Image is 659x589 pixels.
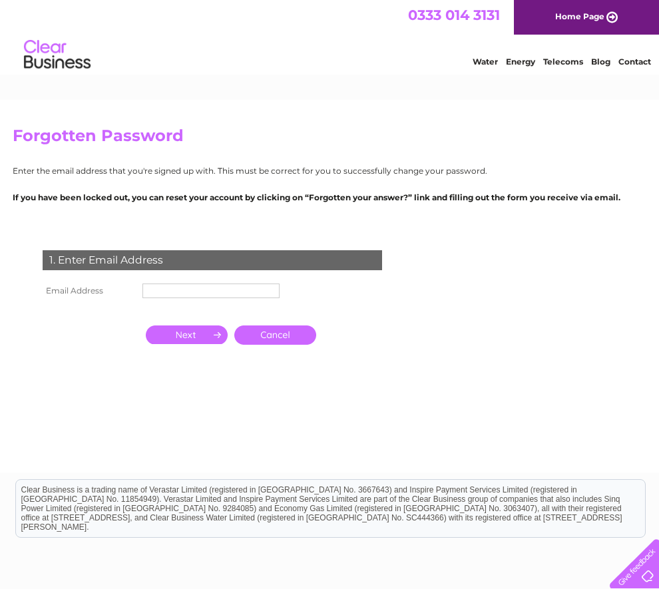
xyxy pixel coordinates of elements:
img: logo.png [23,35,91,75]
a: Blog [591,57,610,67]
a: Water [473,57,498,67]
a: Telecoms [543,57,583,67]
h2: Forgotten Password [13,126,646,152]
p: Enter the email address that you're signed up with. This must be correct for you to successfully ... [13,164,646,177]
div: 1. Enter Email Address [43,250,382,270]
a: Cancel [234,325,316,345]
div: Clear Business is a trading name of Verastar Limited (registered in [GEOGRAPHIC_DATA] No. 3667643... [16,7,645,65]
a: Energy [506,57,535,67]
th: Email Address [39,280,139,301]
a: 0333 014 3131 [408,7,500,23]
p: If you have been locked out, you can reset your account by clicking on “Forgotten your answer?” l... [13,191,646,204]
a: Contact [618,57,651,67]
